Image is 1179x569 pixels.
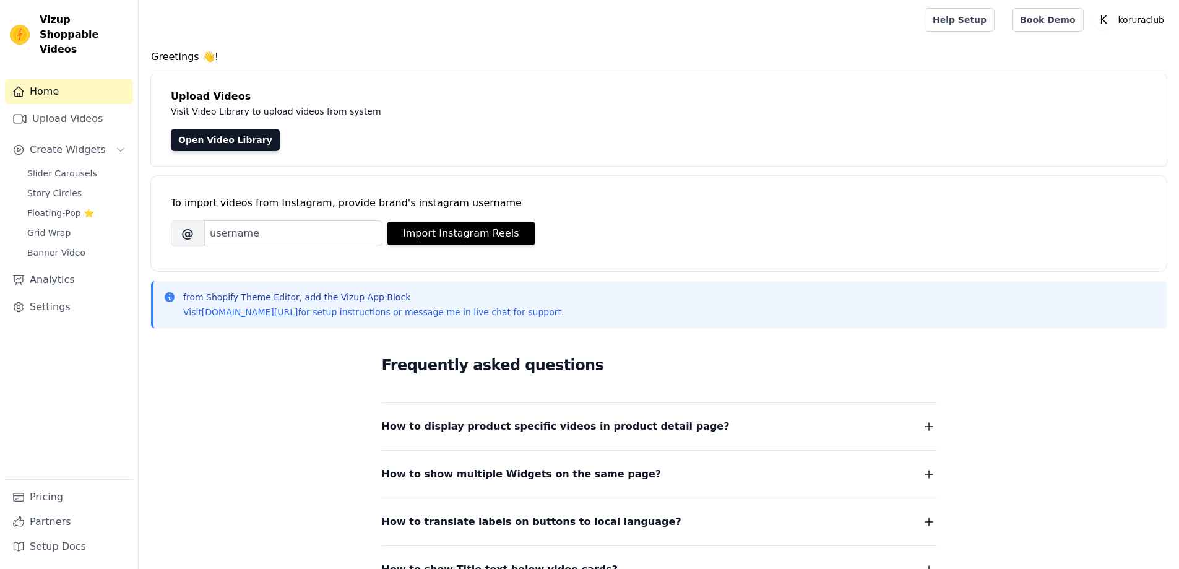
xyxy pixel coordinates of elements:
[202,307,298,317] a: [DOMAIN_NAME][URL]
[1012,8,1083,32] a: Book Demo
[30,142,106,157] span: Create Widgets
[20,165,133,182] a: Slider Carousels
[171,220,204,246] span: @
[382,466,936,483] button: How to show multiple Widgets on the same page?
[5,510,133,534] a: Partners
[183,306,564,318] p: Visit for setup instructions or message me in live chat for support.
[1094,9,1169,31] button: K koruraclub
[20,204,133,222] a: Floating-Pop ⭐
[27,207,94,219] span: Floating-Pop ⭐
[382,418,730,435] span: How to display product specific videos in product detail page?
[10,25,30,45] img: Vizup
[382,513,681,531] span: How to translate labels on buttons to local language?
[40,12,128,57] span: Vizup Shoppable Videos
[171,196,1147,211] div: To import videos from Instagram, provide brand's instagram username
[5,534,133,559] a: Setup Docs
[382,466,662,483] span: How to show multiple Widgets on the same page?
[204,220,382,246] input: username
[1100,14,1107,26] text: K
[171,89,1147,104] h4: Upload Videos
[925,8,995,32] a: Help Setup
[27,227,71,239] span: Grid Wrap
[151,50,1167,64] h4: Greetings 👋!
[5,79,133,104] a: Home
[183,291,564,303] p: from Shopify Theme Editor, add the Vizup App Block
[382,353,936,378] h2: Frequently asked questions
[20,244,133,261] a: Banner Video
[382,513,936,531] button: How to translate labels on buttons to local language?
[5,295,133,319] a: Settings
[27,167,97,180] span: Slider Carousels
[171,129,280,151] a: Open Video Library
[5,137,133,162] button: Create Widgets
[27,187,82,199] span: Story Circles
[5,485,133,510] a: Pricing
[171,104,725,119] p: Visit Video Library to upload videos from system
[5,267,133,292] a: Analytics
[27,246,85,259] span: Banner Video
[382,418,936,435] button: How to display product specific videos in product detail page?
[20,224,133,241] a: Grid Wrap
[1113,9,1169,31] p: koruraclub
[387,222,535,245] button: Import Instagram Reels
[5,106,133,131] a: Upload Videos
[20,185,133,202] a: Story Circles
